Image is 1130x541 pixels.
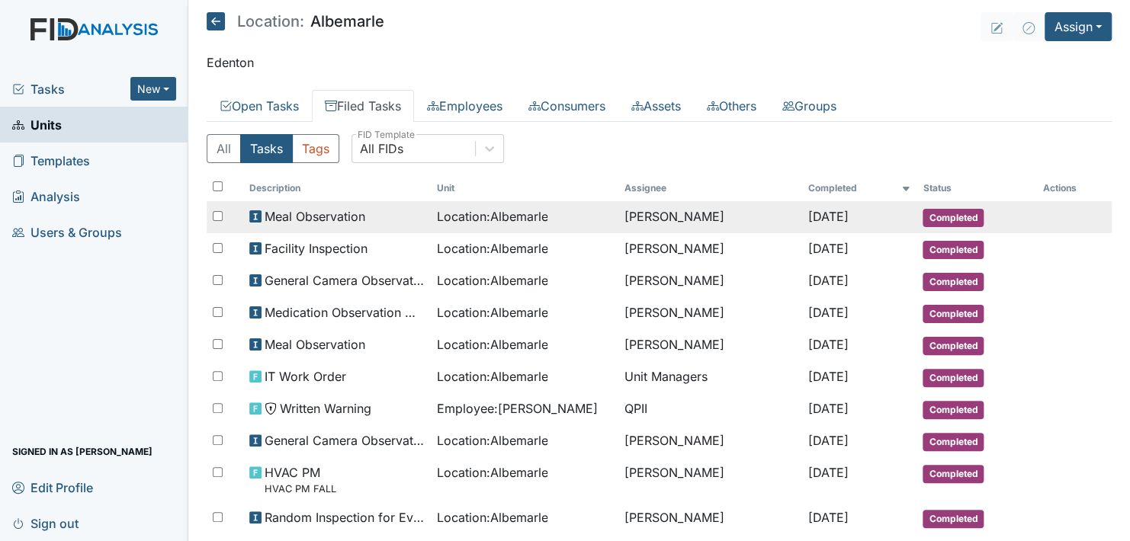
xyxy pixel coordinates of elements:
button: New [130,77,176,101]
td: [PERSON_NAME] [618,233,801,265]
span: Completed [923,209,984,227]
span: Templates [12,149,90,172]
td: QPII [618,393,801,425]
a: Open Tasks [207,90,312,122]
span: Completed [923,401,984,419]
h5: Albemarle [207,12,384,30]
span: General Camera Observation [265,431,425,450]
span: Employee : [PERSON_NAME] [436,399,597,418]
td: [PERSON_NAME] [618,265,801,297]
a: Assets [618,90,694,122]
span: General Camera Observation [265,271,425,290]
td: [PERSON_NAME] [618,457,801,502]
th: Toggle SortBy [801,175,917,201]
span: [DATE] [807,465,848,480]
span: Written Warning [280,399,371,418]
span: Location : Albemarle [436,239,547,258]
span: Location : Albemarle [436,271,547,290]
span: Completed [923,465,984,483]
span: Completed [923,369,984,387]
span: Completed [923,241,984,259]
th: Toggle SortBy [917,175,1036,201]
span: Completed [923,305,984,323]
span: Completed [923,273,984,291]
span: Location : Albemarle [436,303,547,322]
td: Unit Managers [618,361,801,393]
p: Edenton [207,53,1112,72]
button: All [207,134,241,163]
button: Assign [1045,12,1112,41]
span: Completed [923,510,984,528]
span: Users & Groups [12,220,122,244]
td: [PERSON_NAME] [618,297,801,329]
a: Employees [414,90,515,122]
span: Edit Profile [12,475,93,499]
span: [DATE] [807,369,848,384]
span: [DATE] [807,337,848,352]
span: Facility Inspection [265,239,368,258]
td: [PERSON_NAME] [618,425,801,457]
div: Type filter [207,134,339,163]
span: Analysis [12,184,80,208]
span: Medication Observation Checklist [265,303,425,322]
span: Units [12,113,62,136]
a: Others [694,90,769,122]
span: Location : Albemarle [436,463,547,482]
span: HVAC PM HVAC PM FALL [265,463,336,496]
th: Toggle SortBy [430,175,618,201]
span: Meal Observation [265,207,365,226]
th: Assignee [618,175,801,201]
td: [PERSON_NAME] [618,201,801,233]
span: Location : Albemarle [436,431,547,450]
span: [DATE] [807,401,848,416]
span: Location : Albemarle [436,367,547,386]
span: Random Inspection for Evening [265,508,425,527]
span: [DATE] [807,241,848,256]
a: Tasks [12,80,130,98]
span: [DATE] [807,209,848,224]
a: Groups [769,90,849,122]
span: Signed in as [PERSON_NAME] [12,440,152,463]
span: [DATE] [807,273,848,288]
span: Location: [237,14,304,29]
span: [DATE] [807,305,848,320]
a: Filed Tasks [312,90,414,122]
span: [DATE] [807,510,848,525]
input: Toggle All Rows Selected [213,181,223,191]
span: Sign out [12,511,79,535]
span: Location : Albemarle [436,335,547,354]
span: Meal Observation [265,335,365,354]
a: Consumers [515,90,618,122]
button: Tasks [240,134,293,163]
th: Actions [1037,175,1112,201]
span: IT Work Order [265,367,346,386]
th: Toggle SortBy [243,175,431,201]
small: HVAC PM FALL [265,482,336,496]
td: [PERSON_NAME] [618,502,801,534]
span: Location : Albemarle [436,207,547,226]
span: [DATE] [807,433,848,448]
button: Tags [292,134,339,163]
div: All FIDs [360,139,403,158]
span: Completed [923,433,984,451]
span: Completed [923,337,984,355]
td: [PERSON_NAME] [618,329,801,361]
span: Location : Albemarle [436,508,547,527]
